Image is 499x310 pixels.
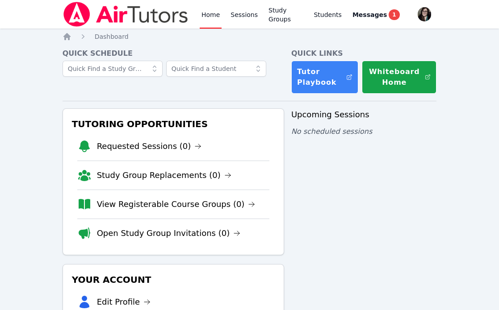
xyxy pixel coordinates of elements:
[63,32,437,41] nav: Breadcrumb
[70,116,277,132] h3: Tutoring Opportunities
[362,61,437,94] button: Whiteboard Home
[70,272,277,288] h3: Your Account
[291,61,358,94] a: Tutor Playbook
[63,61,163,77] input: Quick Find a Study Group
[95,33,129,40] span: Dashboard
[97,296,151,308] a: Edit Profile
[95,32,129,41] a: Dashboard
[389,9,399,20] span: 1
[97,227,241,240] a: Open Study Group Invitations (0)
[166,61,266,77] input: Quick Find a Student
[291,127,372,136] span: No scheduled sessions
[97,169,231,182] a: Study Group Replacements (0)
[63,2,189,27] img: Air Tutors
[97,140,202,153] a: Requested Sessions (0)
[63,48,284,59] h4: Quick Schedule
[291,108,437,121] h3: Upcoming Sessions
[352,10,387,19] span: Messages
[291,48,437,59] h4: Quick Links
[97,198,256,211] a: View Registerable Course Groups (0)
